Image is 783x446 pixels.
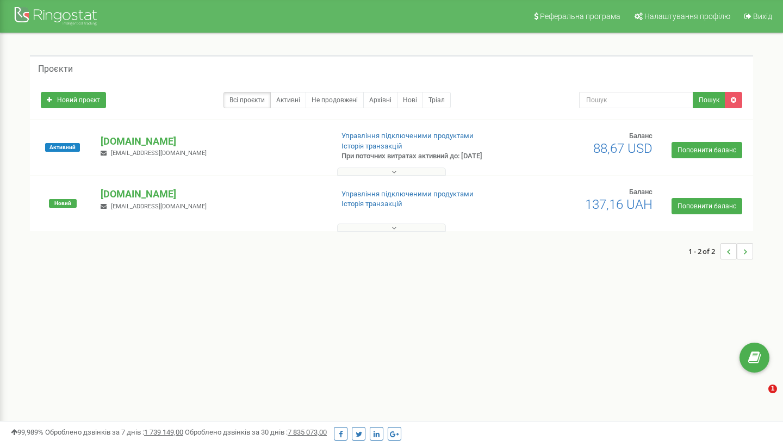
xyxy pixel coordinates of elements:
[579,92,693,108] input: Пошук
[688,243,720,259] span: 1 - 2 of 2
[753,12,772,21] span: Вихід
[11,428,43,436] span: 99,989%
[223,92,271,108] a: Всі проєкти
[629,188,652,196] span: Баланс
[672,198,742,214] a: Поповнити баланс
[341,151,505,162] p: При поточних витратах активний до: [DATE]
[688,232,753,270] nav: ...
[49,199,77,208] span: Новий
[363,92,397,108] a: Архівні
[288,428,327,436] u: 7 835 073,00
[629,132,652,140] span: Баланс
[38,64,73,74] h5: Проєкти
[341,190,474,198] a: Управління підключеними продуктами
[540,12,620,21] span: Реферальна програма
[144,428,183,436] u: 1 739 149,00
[45,428,183,436] span: Оброблено дзвінків за 7 днів :
[185,428,327,436] span: Оброблено дзвінків за 30 днів :
[306,92,364,108] a: Не продовжені
[397,92,423,108] a: Нові
[593,141,652,156] span: 88,67 USD
[111,150,207,157] span: [EMAIL_ADDRESS][DOMAIN_NAME]
[270,92,306,108] a: Активні
[101,187,324,201] p: [DOMAIN_NAME]
[341,200,402,208] a: Історія транзакцій
[41,92,106,108] a: Новий проєкт
[341,132,474,140] a: Управління підключеними продуктами
[111,203,207,210] span: [EMAIL_ADDRESS][DOMAIN_NAME]
[101,134,324,148] p: [DOMAIN_NAME]
[768,385,777,393] span: 1
[45,143,80,152] span: Активний
[585,197,652,212] span: 137,16 UAH
[693,92,725,108] button: Пошук
[422,92,451,108] a: Тріал
[341,142,402,150] a: Історія транзакцій
[672,142,742,158] a: Поповнити баланс
[644,12,730,21] span: Налаштування профілю
[746,385,772,411] iframe: Intercom live chat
